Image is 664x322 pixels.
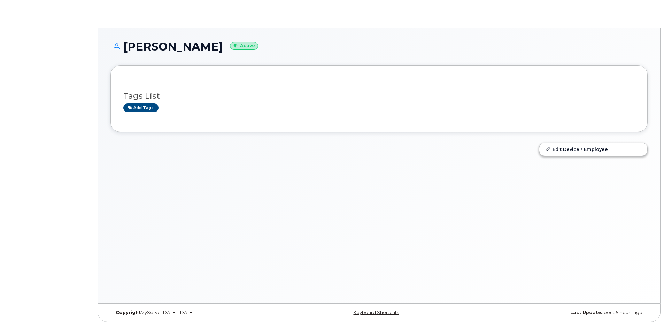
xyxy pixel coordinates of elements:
strong: Copyright [116,310,141,315]
a: Add tags [123,103,159,112]
small: Active [230,42,258,50]
div: MyServe [DATE]–[DATE] [110,310,289,315]
h3: Tags List [123,92,635,100]
div: about 5 hours ago [469,310,648,315]
strong: Last Update [570,310,601,315]
h1: [PERSON_NAME] [110,40,648,53]
a: Keyboard Shortcuts [353,310,399,315]
a: Edit Device / Employee [539,143,647,155]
